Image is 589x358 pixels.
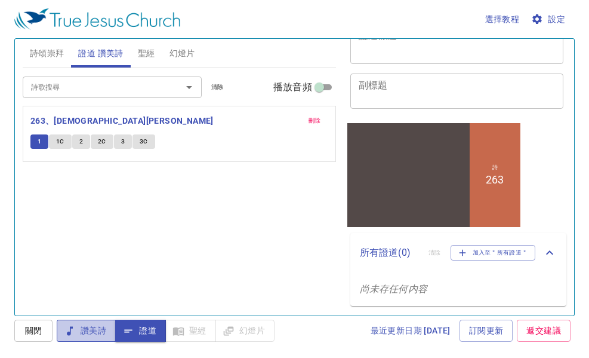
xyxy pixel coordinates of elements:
span: 詩頌崇拜 [30,46,64,61]
span: 播放音頻 [273,80,312,94]
span: 1 [38,136,41,147]
button: 3C [132,134,155,149]
span: 最近更新日期 [DATE] [371,323,451,338]
iframe: from-child [346,121,522,229]
i: 尚未存任何内容 [360,283,427,295]
span: 3C [140,136,148,147]
button: 清除 [204,80,231,94]
p: 所有證道 ( 0 ) [360,246,419,260]
button: 加入至＂所有證道＂ [451,245,536,261]
a: 遞交建議 [517,320,571,342]
img: True Jesus Church [14,8,180,30]
button: 1C [49,134,72,149]
button: 選擇教程 [480,8,525,30]
div: 所有證道(0)清除加入至＂所有證道＂ [350,233,566,273]
button: 讚美詩 [57,320,116,342]
a: 最近更新日期 [DATE] [366,320,455,342]
span: 2 [79,136,83,147]
b: 263、[DEMOGRAPHIC_DATA][PERSON_NAME] [30,114,214,128]
span: 3 [121,136,125,147]
button: 2C [91,134,113,149]
button: 263、[DEMOGRAPHIC_DATA][PERSON_NAME] [30,114,215,128]
span: 遞交建議 [526,323,561,338]
span: 2C [98,136,106,147]
button: 設定 [529,8,570,30]
button: 1 [30,134,48,149]
span: 刪除 [309,115,321,126]
span: 1C [56,136,64,147]
span: 聖經 [138,46,155,61]
span: 訂閱更新 [469,323,504,338]
span: 幻燈片 [169,46,195,61]
span: 證道 [125,323,156,338]
button: 2 [72,134,90,149]
button: 3 [114,134,132,149]
button: Open [181,79,198,96]
span: 設定 [534,12,565,27]
span: 清除 [211,82,224,93]
button: 證道 [115,320,166,342]
button: 刪除 [301,114,328,128]
span: 加入至＂所有證道＂ [458,247,528,258]
span: 讚美詩 [66,323,106,338]
button: 關閉 [14,320,53,342]
span: 證道 讚美詩 [78,46,123,61]
a: 訂閱更新 [460,320,513,342]
span: 選擇教程 [485,12,520,27]
span: 關閉 [24,323,43,338]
